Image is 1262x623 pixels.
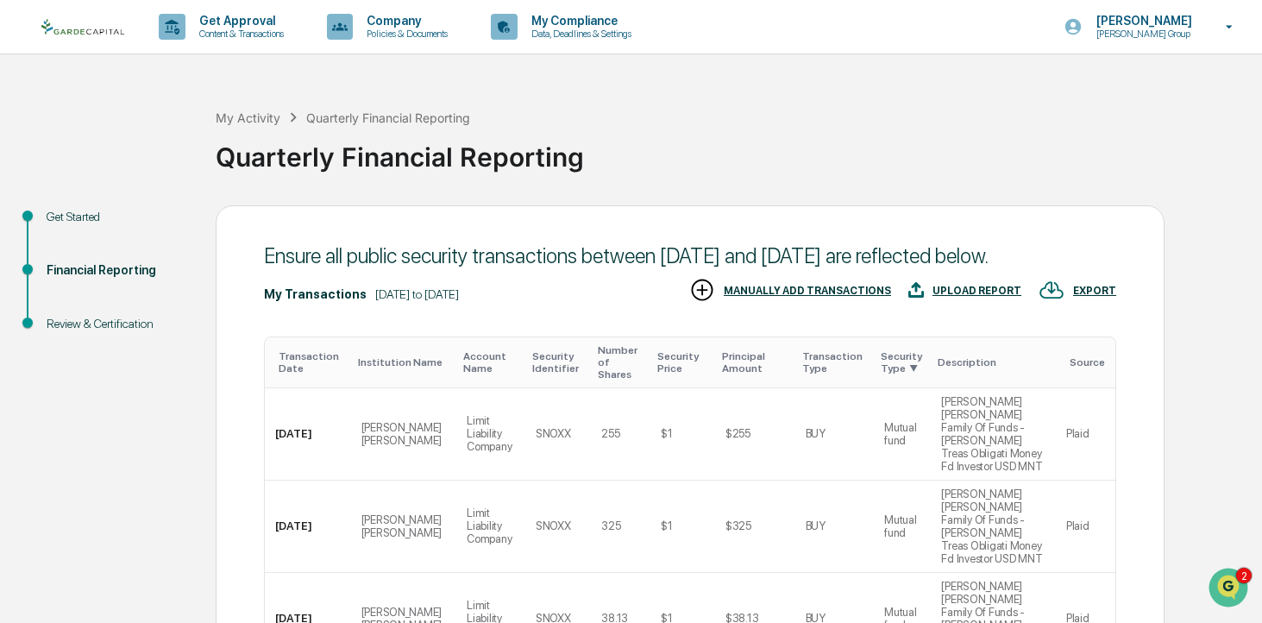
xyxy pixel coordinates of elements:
a: Powered byPylon [122,427,209,441]
span: [DATE] [153,235,188,249]
span: [PERSON_NAME] [53,281,140,295]
div: [PERSON_NAME] [PERSON_NAME] [361,421,447,447]
div: Past conversations [17,192,116,205]
td: Plaid [1056,481,1115,573]
p: My Compliance [518,14,640,28]
div: My Activity [216,110,280,125]
p: Get Approval [185,14,292,28]
div: Toggle SortBy [657,350,707,374]
a: 🔎Data Lookup [10,379,116,410]
span: [PERSON_NAME] [53,235,140,249]
td: Plaid [1056,388,1115,481]
div: $325 [725,519,751,532]
a: 🗄️Attestations [118,346,221,377]
div: Ensure all public security transactions between [DATE] and [DATE] are reflected below. [264,243,1116,268]
img: logo [41,19,124,35]
p: Data, Deadlines & Settings [518,28,640,40]
div: 255 [601,427,619,440]
td: [DATE] [265,388,351,481]
img: 1746055101610-c473b297-6a78-478c-a979-82029cc54cd1 [17,132,48,163]
div: 325 [601,519,620,532]
span: • [143,281,149,295]
div: Financial Reporting [47,261,188,280]
div: MANUALLY ADD TRANSACTIONS [724,285,891,297]
div: SNOXX [536,519,571,532]
div: Quarterly Financial Reporting [216,128,1253,173]
div: $1 [661,519,672,532]
div: Toggle SortBy [938,356,1048,368]
td: Limit Liability Company [456,388,525,481]
div: We're available if you need us! [78,149,237,163]
span: Attestations [142,353,214,370]
div: 🖐️ [17,355,31,368]
div: Toggle SortBy [279,350,344,374]
span: ▼ [909,362,918,374]
span: Pylon [172,428,209,441]
div: Toggle SortBy [532,350,585,374]
span: [DATE] [153,281,188,295]
div: Toggle SortBy [598,344,644,381]
img: 1746055101610-c473b297-6a78-478c-a979-82029cc54cd1 [35,282,48,296]
div: BUY [806,427,826,440]
div: UPLOAD REPORT [932,285,1021,297]
div: Toggle SortBy [881,350,924,374]
img: MANUALLY ADD TRANSACTIONS [689,277,715,303]
div: Toggle SortBy [722,350,788,374]
div: SNOXX [536,427,571,440]
button: See all [267,188,314,209]
div: 🗄️ [125,355,139,368]
img: 8933085812038_c878075ebb4cc5468115_72.jpg [36,132,67,163]
img: UPLOAD REPORT [908,277,924,303]
p: [PERSON_NAME] Group [1083,28,1201,40]
div: [PERSON_NAME] [PERSON_NAME] Family Of Funds - [PERSON_NAME] Treas Obligati Money Fd Investor USD MNT [941,488,1045,565]
p: [PERSON_NAME] [1083,14,1201,28]
span: Data Lookup [35,386,109,403]
div: Mutual fund [884,421,920,447]
p: Policies & Documents [353,28,456,40]
div: Start new chat [78,132,283,149]
div: My Transactions [264,287,367,301]
img: EXPORT [1039,277,1064,303]
div: $255 [725,427,750,440]
img: Jack Rasmussen [17,218,45,246]
div: EXPORT [1073,285,1116,297]
td: [DATE] [265,481,351,573]
p: How can we help? [17,36,314,64]
div: Mutual fund [884,513,920,539]
a: 🖐️Preclearance [10,346,118,377]
div: Toggle SortBy [1070,356,1108,368]
img: 1746055101610-c473b297-6a78-478c-a979-82029cc54cd1 [35,236,48,249]
div: [DATE] to [DATE] [375,287,459,301]
div: Toggle SortBy [802,350,868,374]
div: Review & Certification [47,315,188,333]
span: Preclearance [35,353,111,370]
p: Content & Transactions [185,28,292,40]
span: • [143,235,149,249]
div: Toggle SortBy [463,350,518,374]
button: Start new chat [293,137,314,158]
img: Mark Michael Astarita [17,265,45,293]
div: $1 [661,427,672,440]
div: [PERSON_NAME] [PERSON_NAME] Family Of Funds - [PERSON_NAME] Treas Obligati Money Fd Investor USD MNT [941,395,1045,473]
iframe: Open customer support [1207,566,1253,613]
p: Company [353,14,456,28]
div: Toggle SortBy [358,356,450,368]
td: Limit Liability Company [456,481,525,573]
div: 🔎 [17,387,31,401]
div: [PERSON_NAME] [PERSON_NAME] [361,513,447,539]
div: BUY [806,519,826,532]
div: Quarterly Financial Reporting [306,110,470,125]
div: Get Started [47,208,188,226]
